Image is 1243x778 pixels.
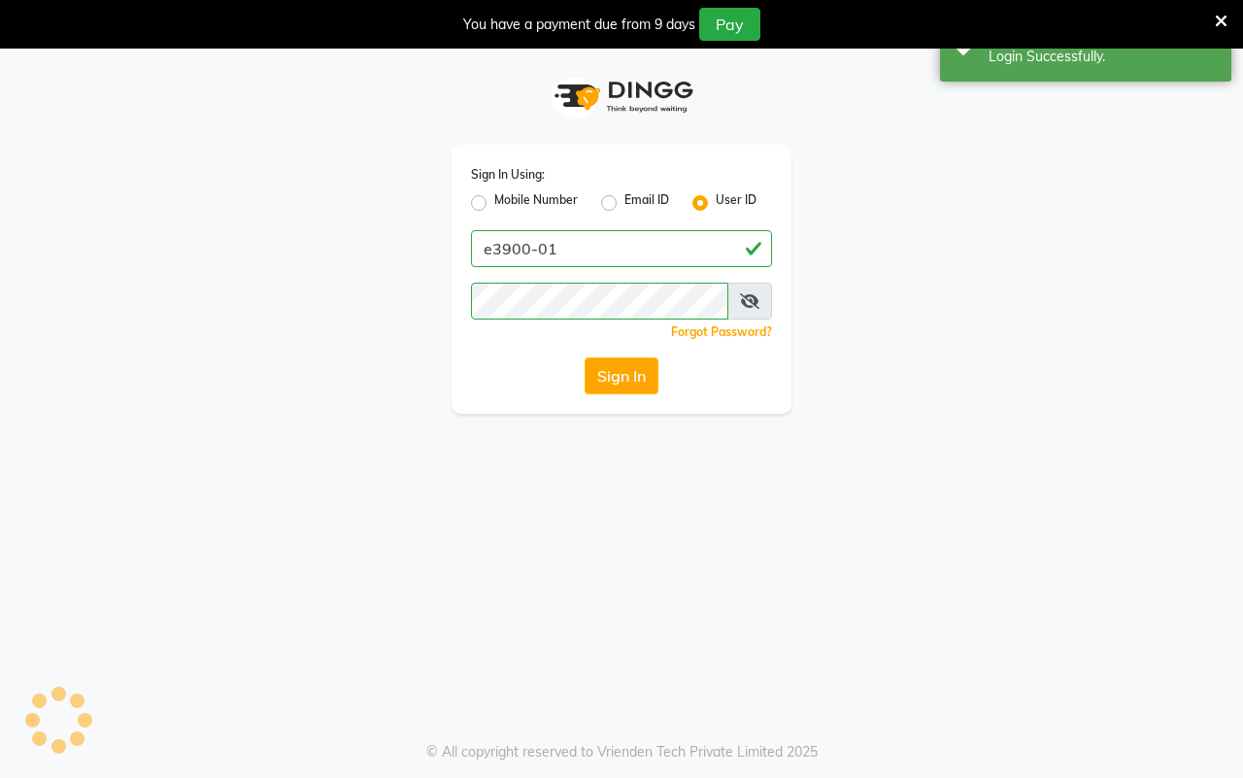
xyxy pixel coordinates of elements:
div: You have a payment due from 9 days [463,15,695,35]
label: User ID [716,191,756,215]
button: Sign In [585,357,658,394]
label: Mobile Number [494,191,578,215]
label: Sign In Using: [471,166,545,184]
input: Username [471,283,728,320]
img: logo1.svg [544,68,699,125]
div: Login Successfully. [989,47,1217,67]
button: Pay [699,8,760,41]
label: Email ID [624,191,669,215]
input: Username [471,230,772,267]
a: Forgot Password? [671,324,772,339]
